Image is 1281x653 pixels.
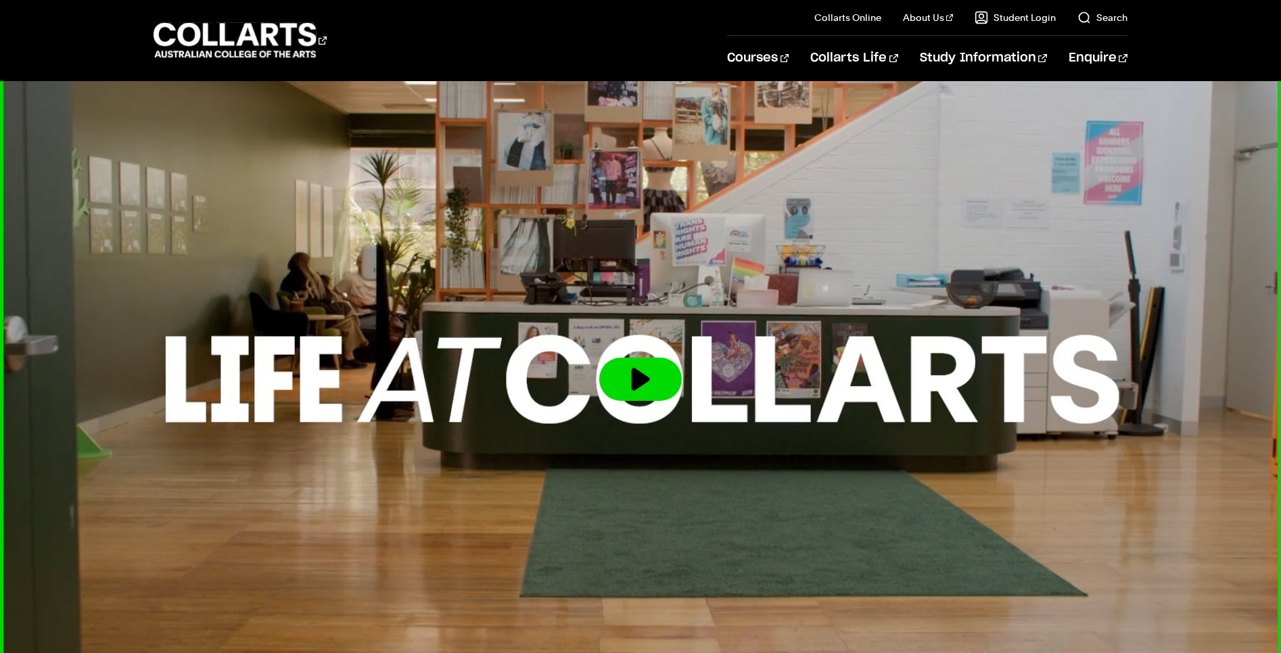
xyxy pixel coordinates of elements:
a: Study Information [920,36,1047,80]
a: About Us [903,11,953,24]
a: Collarts Life [810,36,898,80]
a: Student Login [975,11,1056,24]
a: Enquire [1069,36,1127,80]
a: Search [1077,11,1127,24]
a: Collarts Online [814,11,881,24]
div: Go to homepage [154,21,327,59]
a: Courses [727,36,789,80]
